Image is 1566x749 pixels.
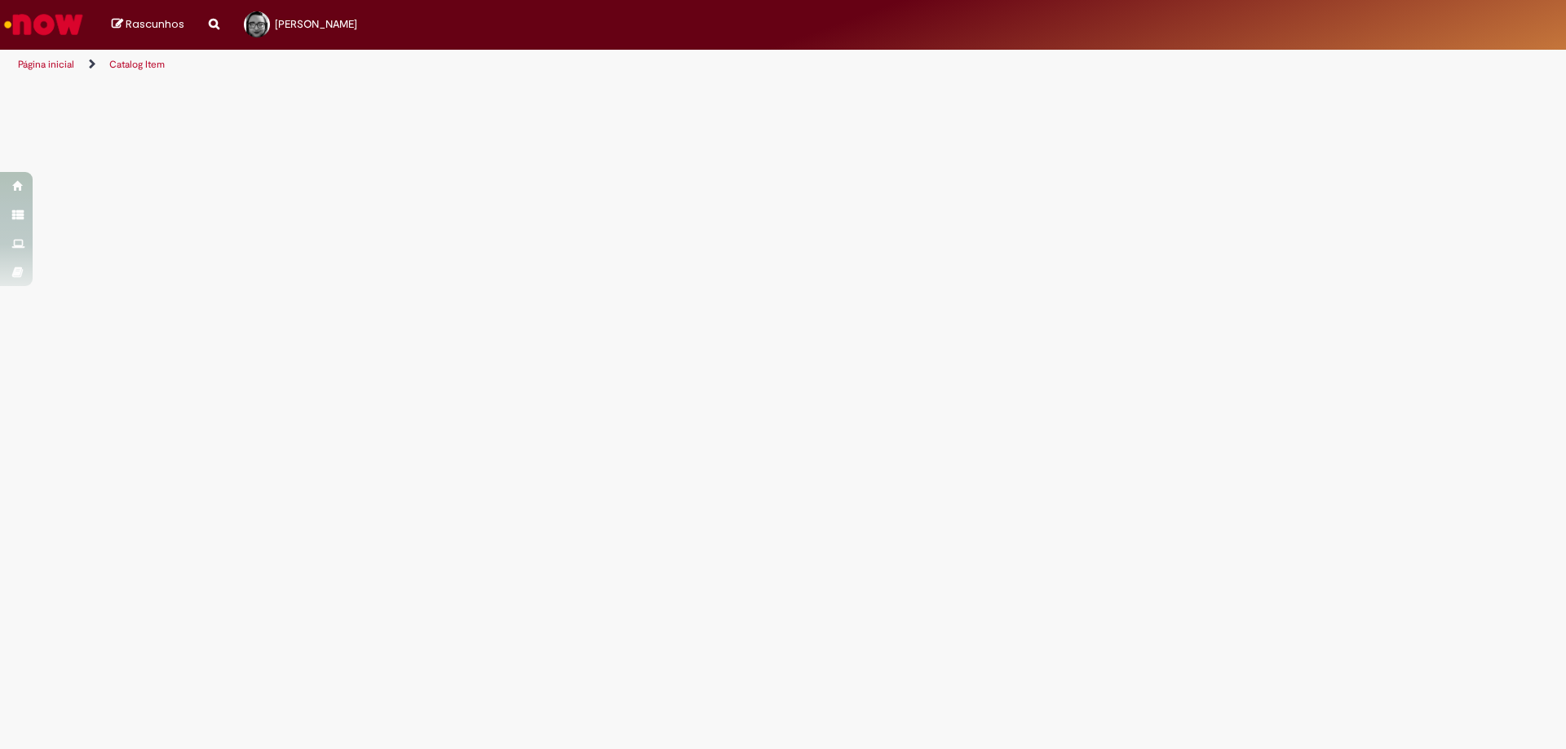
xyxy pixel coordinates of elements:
span: [PERSON_NAME] [275,17,357,31]
ul: Trilhas de página [12,50,1032,80]
img: ServiceNow [2,8,86,41]
a: Catalog Item [109,58,165,71]
span: Rascunhos [126,16,184,32]
a: Rascunhos [112,17,184,33]
a: Página inicial [18,58,74,71]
